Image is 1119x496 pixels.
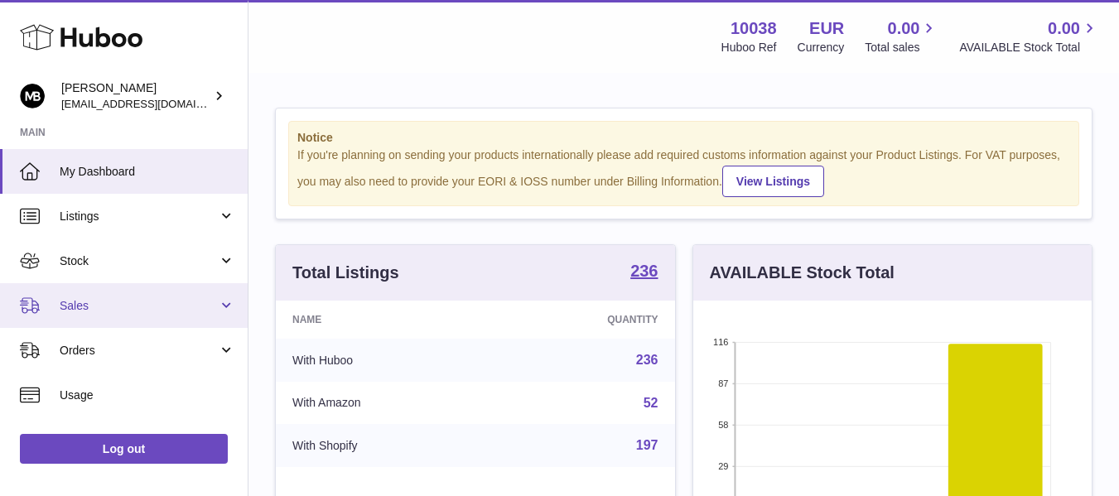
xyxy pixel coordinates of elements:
strong: EUR [809,17,844,40]
td: With Amazon [276,382,494,425]
span: Usage [60,388,235,403]
h3: Total Listings [292,262,399,284]
a: 197 [636,438,658,452]
text: 29 [718,461,728,471]
span: [EMAIL_ADDRESS][DOMAIN_NAME] [61,97,244,110]
div: If you're planning on sending your products internationally please add required customs informati... [297,147,1070,197]
span: Listings [60,209,218,224]
a: View Listings [722,166,824,197]
div: [PERSON_NAME] [61,80,210,112]
span: 0.00 [1048,17,1080,40]
th: Quantity [494,301,674,339]
span: 0.00 [888,17,920,40]
strong: 10038 [731,17,777,40]
text: 58 [718,420,728,430]
span: My Dashboard [60,164,235,180]
text: 87 [718,378,728,388]
span: Orders [60,343,218,359]
div: Currency [798,40,845,55]
span: Stock [60,253,218,269]
a: 52 [644,396,658,410]
td: With Shopify [276,424,494,467]
a: 236 [630,262,658,282]
a: Log out [20,434,228,464]
div: Huboo Ref [721,40,777,55]
h3: AVAILABLE Stock Total [710,262,895,284]
strong: Notice [297,130,1070,146]
img: hi@margotbardot.com [20,84,45,108]
th: Name [276,301,494,339]
a: 0.00 AVAILABLE Stock Total [959,17,1099,55]
text: 116 [713,337,728,347]
a: 0.00 Total sales [865,17,938,55]
span: Total sales [865,40,938,55]
span: Sales [60,298,218,314]
span: AVAILABLE Stock Total [959,40,1099,55]
a: 236 [636,353,658,367]
strong: 236 [630,262,658,279]
td: With Huboo [276,339,494,382]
